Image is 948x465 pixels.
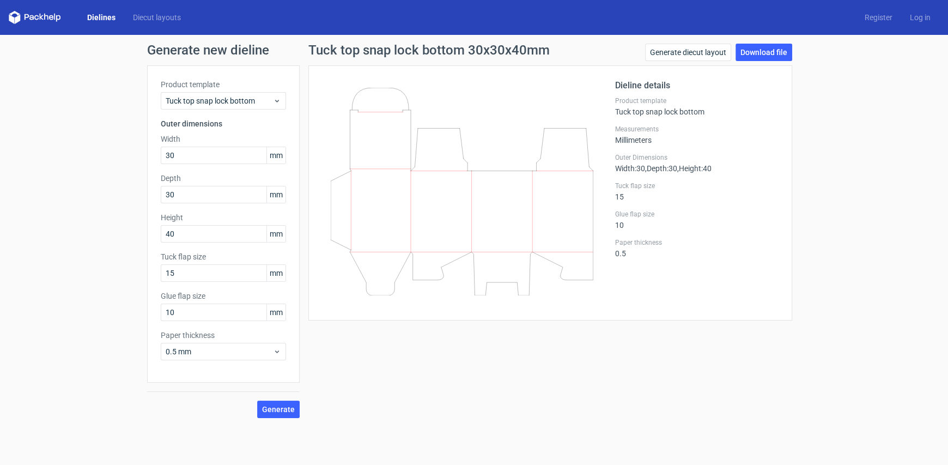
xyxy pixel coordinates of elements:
[266,226,285,242] span: mm
[124,12,190,23] a: Diecut layouts
[266,265,285,281] span: mm
[615,210,779,219] label: Glue flap size
[615,125,779,144] div: Millimeters
[161,291,286,301] label: Glue flap size
[615,182,779,201] div: 15
[78,12,124,23] a: Dielines
[161,118,286,129] h3: Outer dimensions
[308,44,550,57] h1: Tuck top snap lock bottom 30x30x40mm
[901,12,939,23] a: Log in
[615,96,779,116] div: Tuck top snap lock bottom
[615,210,779,230] div: 10
[266,304,285,321] span: mm
[615,96,779,105] label: Product template
[615,238,779,258] div: 0.5
[161,134,286,144] label: Width
[161,251,286,262] label: Tuck flap size
[615,153,779,162] label: Outer Dimensions
[615,182,779,190] label: Tuck flap size
[645,164,677,173] span: , Depth : 30
[856,12,901,23] a: Register
[257,401,300,418] button: Generate
[266,186,285,203] span: mm
[677,164,712,173] span: , Height : 40
[615,164,645,173] span: Width : 30
[147,44,801,57] h1: Generate new dieline
[166,95,273,106] span: Tuck top snap lock bottom
[262,406,295,413] span: Generate
[161,79,286,90] label: Product template
[161,173,286,184] label: Depth
[736,44,792,61] a: Download file
[161,330,286,341] label: Paper thickness
[615,238,779,247] label: Paper thickness
[645,44,731,61] a: Generate diecut layout
[615,79,779,92] h2: Dieline details
[266,147,285,164] span: mm
[161,212,286,223] label: Height
[615,125,779,134] label: Measurements
[166,346,273,357] span: 0.5 mm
